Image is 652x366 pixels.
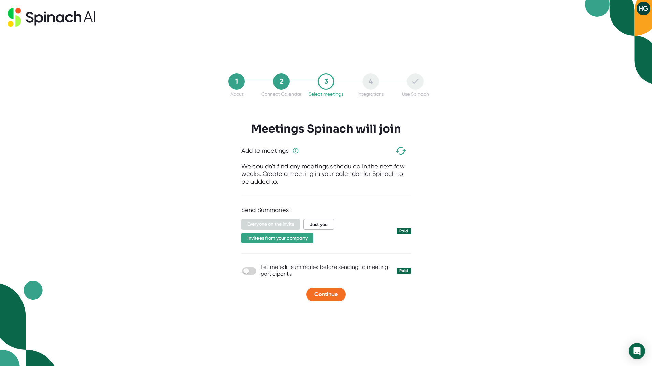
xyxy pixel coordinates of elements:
[251,122,401,135] h3: Meetings Spinach will join
[241,147,289,155] div: Add to meetings
[362,73,379,90] div: 4
[261,91,301,97] div: Connect Calendar
[399,268,408,273] div: Paid
[402,91,429,97] div: Use Spinach
[306,288,346,301] button: Continue
[261,264,391,277] div: Let me edit summaries before sending to meeting participants
[309,91,343,97] div: Select meetings
[273,73,290,90] div: 2
[241,163,411,186] div: We couldn’t find any meetings scheduled in the next few weeks. Create a meeting in your calendar ...
[637,2,650,15] button: HG
[399,229,408,233] div: Paid
[629,343,645,359] div: Open Intercom Messenger
[230,91,243,97] div: About
[241,219,300,230] span: Everyone on the invite
[303,219,334,230] span: Just you
[241,206,411,214] div: Send Summaries:
[318,73,334,90] div: 3
[358,91,384,97] div: Integrations
[228,73,245,90] div: 1
[314,291,338,298] span: Continue
[241,233,313,243] span: Invitees from your company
